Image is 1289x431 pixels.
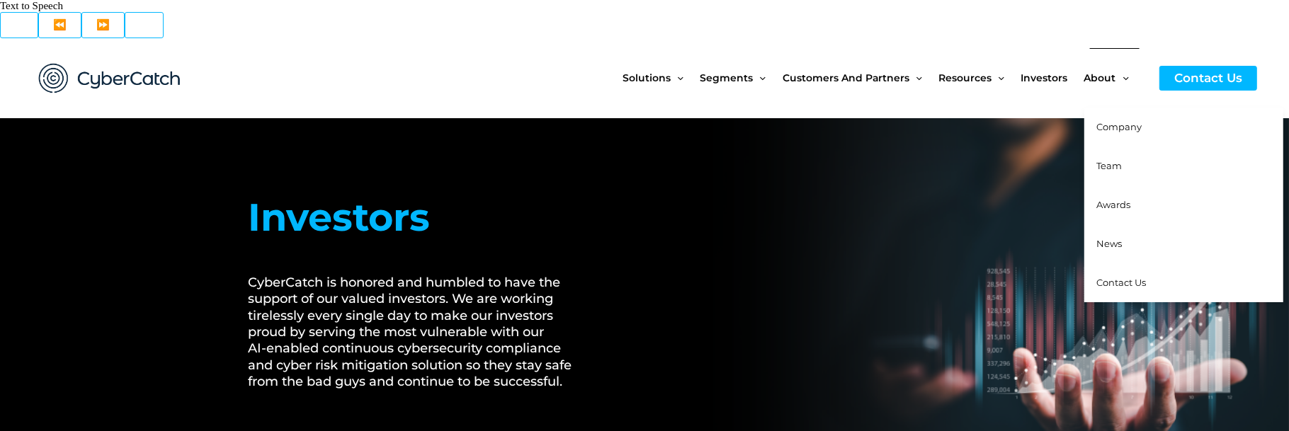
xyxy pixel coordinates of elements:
[783,48,909,108] span: Customers and Partners
[909,48,922,108] span: Menu Toggle
[38,12,81,38] button: Previous
[992,48,1004,108] span: Menu Toggle
[1084,185,1283,224] a: Awards
[1084,108,1283,146] a: Company
[248,189,589,246] h1: Investors
[623,48,1145,108] nav: Site Navigation: New Main Menu
[700,48,753,108] span: Segments
[1116,48,1129,108] span: Menu Toggle
[1097,199,1131,210] span: Awards
[753,48,766,108] span: Menu Toggle
[1084,146,1283,185] a: Team
[1097,160,1123,171] span: Team
[671,48,683,108] span: Menu Toggle
[1097,121,1142,132] span: Company
[623,48,671,108] span: Solutions
[1097,277,1147,288] span: Contact Us
[125,12,164,38] button: Settings
[1021,48,1084,108] a: Investors
[938,48,992,108] span: Resources
[248,275,589,391] h2: CyberCatch is honored and humbled to have the support of our valued investors. We are working tir...
[1084,48,1116,108] span: About
[1084,224,1283,263] a: News
[1159,66,1257,91] a: Contact Us
[81,12,125,38] button: Forward
[1084,263,1283,302] a: Contact Us
[25,49,195,108] img: CyberCatch
[1097,238,1123,249] span: News
[1021,48,1068,108] span: Investors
